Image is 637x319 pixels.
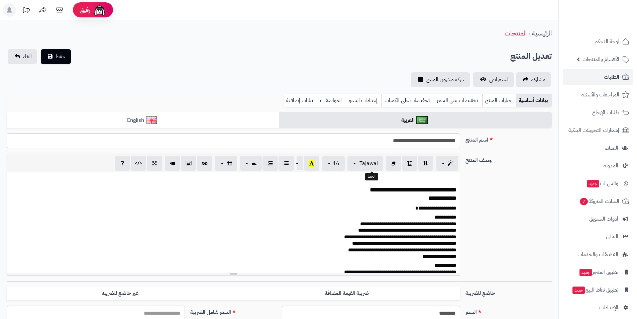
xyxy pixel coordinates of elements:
a: استعراض [473,72,514,87]
a: الطلبات [563,69,633,85]
a: خيارات المنتج [482,94,516,107]
a: الرئيسية [532,28,552,38]
a: التقارير [563,229,633,245]
a: السلات المتروكة7 [563,193,633,209]
span: 16 [333,159,339,167]
span: التطبيقات والخدمات [577,250,618,259]
span: حفظ [56,53,66,61]
a: وآتس آبجديد [563,175,633,191]
span: إشعارات التحويلات البنكية [568,126,619,135]
div: الخط [365,173,378,180]
label: اسم المنتج [463,133,554,144]
span: المدونة [604,161,618,170]
a: الإعدادات [563,300,633,316]
span: تطبيق نقاط البيع [572,285,618,295]
label: السعر شامل الضريبة [188,306,279,316]
span: الأقسام والمنتجات [582,55,619,64]
span: تطبيق المتجر [579,267,618,277]
img: العربية [416,116,428,124]
a: تخفيضات على السعر [434,94,482,107]
span: حركة مخزون المنتج [426,76,464,84]
a: حركة مخزون المنتج [411,72,470,87]
span: المراجعات والأسئلة [581,90,619,99]
span: العملاء [605,143,618,153]
a: بيانات أساسية [516,94,552,107]
img: English [146,116,157,124]
span: الغاء [23,53,32,61]
span: جديد [587,180,599,187]
a: إشعارات التحويلات البنكية [563,122,633,138]
span: التقارير [606,232,618,241]
span: Tajawal [359,159,378,167]
button: Tajawal [347,156,383,171]
button: 16 [322,156,345,171]
a: تطبيق المتجرجديد [563,264,633,280]
span: جديد [572,287,585,294]
label: السعر [463,306,554,316]
a: مشاركه [516,72,551,87]
a: الغاء [8,49,37,64]
img: ai-face.png [93,3,106,17]
a: المراجعات والأسئلة [563,87,633,103]
label: خاضع للضريبة [463,287,554,297]
label: ضريبة القيمة المضافة [233,287,460,300]
button: حفظ [41,49,71,64]
img: logo-2.png [592,5,631,19]
label: غير خاضع للضريبه [7,287,233,300]
span: الطلبات [604,72,619,82]
span: السلات المتروكة [579,196,619,206]
a: بيانات إضافية [284,94,317,107]
span: طلبات الإرجاع [592,108,619,117]
span: 7 [579,197,588,206]
a: العملاء [563,140,633,156]
a: التطبيقات والخدمات [563,246,633,262]
a: طلبات الإرجاع [563,104,633,121]
a: تخفيضات على الكميات [382,94,434,107]
a: المدونة [563,158,633,174]
a: المنتجات [505,28,527,38]
span: لوحة التحكم [595,37,619,46]
span: استعراض [489,76,509,84]
span: جديد [579,269,592,276]
a: تحديثات المنصة [18,3,34,18]
h2: تعديل المنتج [510,50,552,63]
a: لوحة التحكم [563,33,633,50]
span: الإعدادات [599,303,618,312]
a: أدوات التسويق [563,211,633,227]
a: العربية [279,112,552,129]
a: إعدادات السيو [346,94,382,107]
span: مشاركه [531,76,545,84]
label: وصف المنتج [463,154,554,164]
a: تطبيق نقاط البيعجديد [563,282,633,298]
span: وآتس آب [586,179,618,188]
a: المواصفات [317,94,346,107]
span: رفيق [80,6,90,14]
span: أدوات التسويق [589,214,618,224]
a: English [7,112,279,129]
